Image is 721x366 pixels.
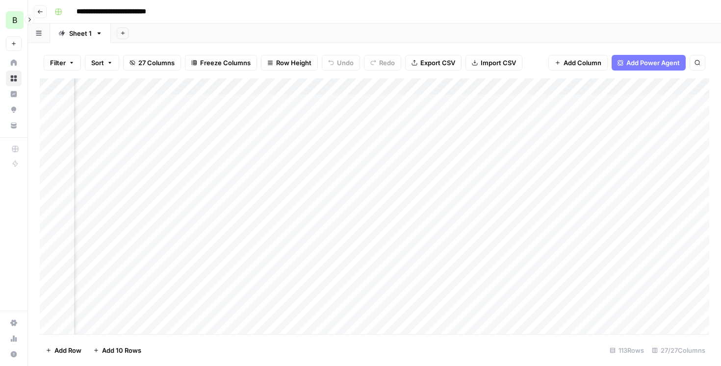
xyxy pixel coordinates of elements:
button: Add Column [548,55,608,71]
span: Redo [379,58,395,68]
span: Add Row [54,345,81,355]
a: Opportunities [6,102,22,118]
span: Add 10 Rows [102,345,141,355]
button: Add 10 Rows [87,342,147,358]
a: Usage [6,331,22,346]
button: Add Row [40,342,87,358]
button: Freeze Columns [185,55,257,71]
span: 27 Columns [138,58,175,68]
button: Workspace: Blindspot [6,8,22,32]
button: Filter [44,55,81,71]
span: Freeze Columns [200,58,251,68]
a: Your Data [6,118,22,133]
span: Export CSV [420,58,455,68]
button: Redo [364,55,401,71]
div: Sheet 1 [69,28,92,38]
span: Add Power Agent [626,58,680,68]
button: Sort [85,55,119,71]
span: B [12,14,17,26]
a: Sheet 1 [50,24,111,43]
button: 27 Columns [123,55,181,71]
a: Browse [6,71,22,86]
span: Add Column [564,58,601,68]
span: Undo [337,58,354,68]
button: Import CSV [465,55,522,71]
button: Export CSV [405,55,462,71]
div: 113 Rows [606,342,648,358]
span: Sort [91,58,104,68]
div: 27/27 Columns [648,342,709,358]
span: Row Height [276,58,311,68]
a: Home [6,55,22,71]
button: Undo [322,55,360,71]
a: Settings [6,315,22,331]
button: Row Height [261,55,318,71]
button: Help + Support [6,346,22,362]
span: Import CSV [481,58,516,68]
span: Filter [50,58,66,68]
button: Add Power Agent [612,55,686,71]
a: Insights [6,86,22,102]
